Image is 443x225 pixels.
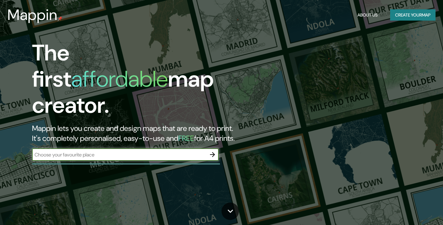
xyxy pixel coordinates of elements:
button: About Us [355,9,380,21]
button: Create yourmap [390,9,436,21]
h1: affordable [71,65,168,93]
input: Choose your favourite place [32,151,206,158]
h1: The first map creator. [32,40,254,123]
h2: Mappin lets you create and design maps that are ready to print. It's completely personalised, eas... [32,123,254,143]
img: mappin-pin [58,16,63,21]
h3: Mappin [7,6,58,24]
h5: FREE [178,133,194,143]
